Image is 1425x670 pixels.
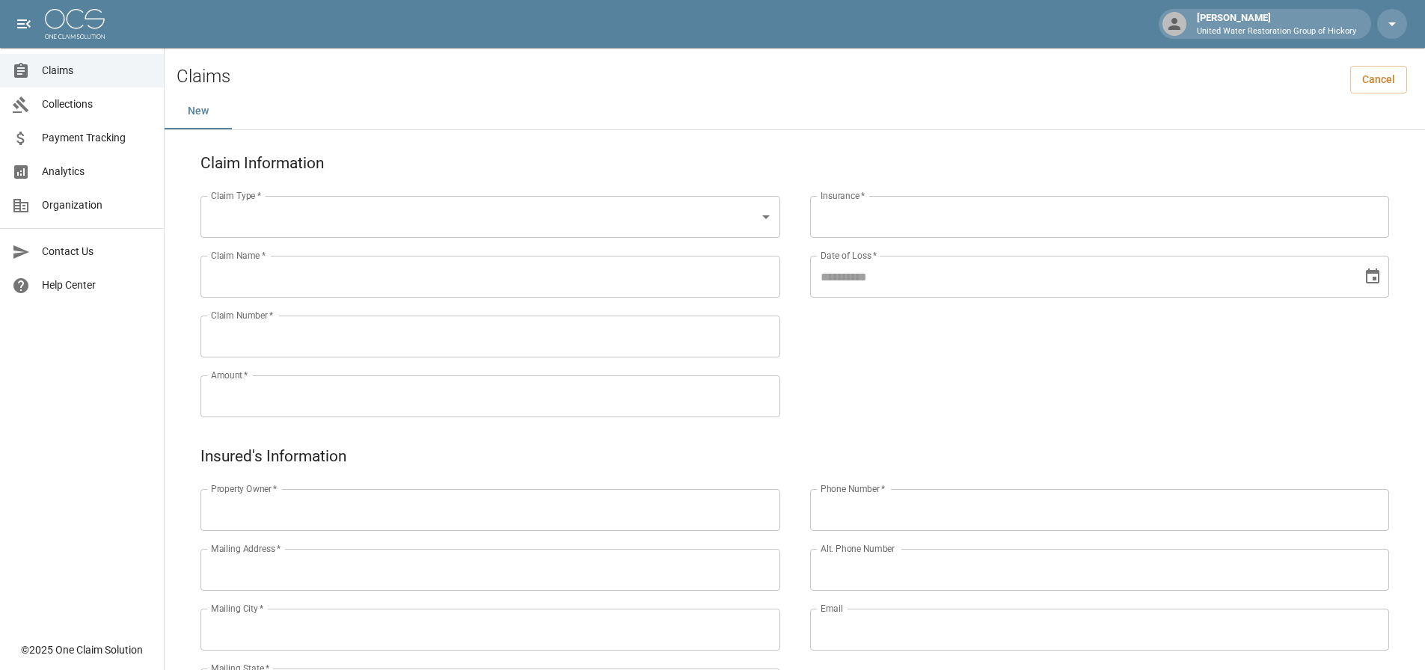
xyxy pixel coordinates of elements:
button: New [165,93,232,129]
img: ocs-logo-white-transparent.png [45,9,105,39]
label: Email [821,602,843,615]
span: Payment Tracking [42,130,152,146]
label: Claim Type [211,189,261,202]
label: Alt. Phone Number [821,542,895,555]
span: Help Center [42,277,152,293]
span: Contact Us [42,244,152,259]
div: [PERSON_NAME] [1191,10,1362,37]
button: open drawer [9,9,39,39]
label: Claim Name [211,249,266,262]
label: Property Owner [211,482,278,495]
div: © 2025 One Claim Solution [21,642,143,657]
span: Organization [42,197,152,213]
label: Date of Loss [821,249,877,262]
h2: Claims [177,66,230,87]
a: Cancel [1350,66,1407,93]
label: Phone Number [821,482,885,495]
label: Mailing City [211,602,264,615]
span: Claims [42,63,152,79]
div: dynamic tabs [165,93,1425,129]
button: Choose date [1358,262,1388,292]
label: Mailing Address [211,542,281,555]
label: Claim Number [211,309,273,322]
span: Collections [42,96,152,112]
span: Analytics [42,164,152,179]
label: Insurance [821,189,865,202]
p: United Water Restoration Group of Hickory [1197,25,1356,38]
label: Amount [211,369,248,381]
